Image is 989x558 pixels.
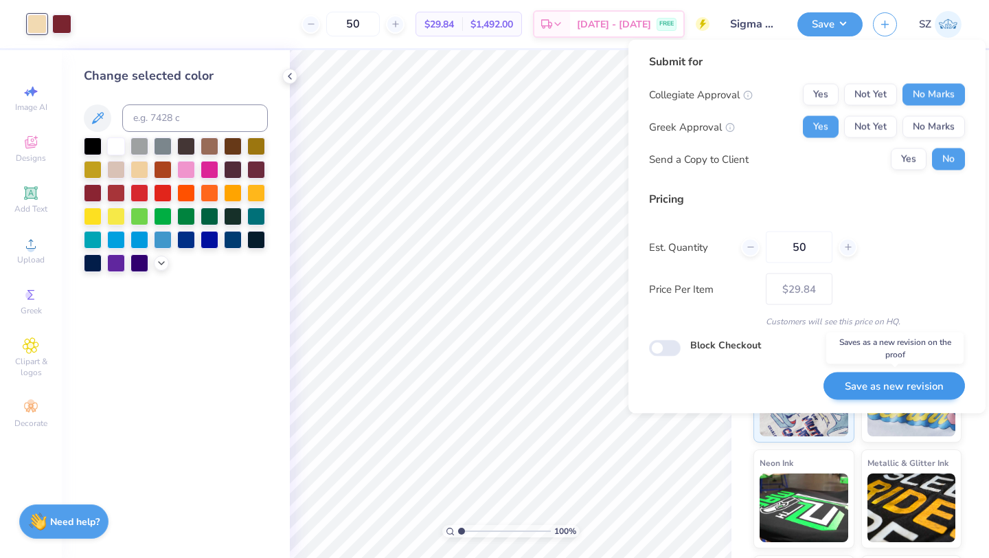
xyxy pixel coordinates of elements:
span: SZ [919,16,931,32]
span: Decorate [14,418,47,429]
label: Est. Quantity [649,239,731,255]
button: Not Yet [844,84,897,106]
div: Collegiate Approval [649,87,753,102]
button: Not Yet [844,116,897,138]
button: Yes [891,148,927,170]
span: Upload [17,254,45,265]
div: Change selected color [84,67,268,85]
label: Block Checkout [690,338,761,353]
span: 100 % [554,525,576,537]
img: Shravani Zade [935,11,962,38]
span: $1,492.00 [470,17,513,32]
div: Send a Copy to Client [649,151,749,167]
span: Metallic & Glitter Ink [867,456,948,470]
div: Pricing [649,191,965,208]
label: Price Per Item [649,281,755,297]
span: Clipart & logos [7,356,55,378]
button: Yes [803,116,839,138]
img: Neon Ink [760,473,848,542]
span: Image AI [15,102,47,113]
a: SZ [919,11,962,38]
button: Save [797,12,863,36]
span: Designs [16,153,46,164]
img: Metallic & Glitter Ink [867,473,956,542]
div: Greek Approval [649,119,735,135]
div: Saves as a new revision on the proof [826,333,964,364]
button: Yes [803,84,839,106]
span: Add Text [14,203,47,214]
input: – – [326,12,380,36]
div: Customers will see this price on HQ. [649,315,965,328]
span: $29.84 [424,17,454,32]
button: Save as new revision [823,372,965,400]
div: Submit for [649,54,965,70]
input: – – [766,232,832,263]
span: Greek [21,305,42,316]
span: [DATE] - [DATE] [577,17,651,32]
input: Untitled Design [720,10,787,38]
button: No [932,148,965,170]
input: e.g. 7428 c [122,104,268,132]
span: FREE [659,19,674,29]
button: No Marks [902,84,965,106]
span: Neon Ink [760,456,793,470]
strong: Need help? [50,515,100,528]
button: No Marks [902,116,965,138]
